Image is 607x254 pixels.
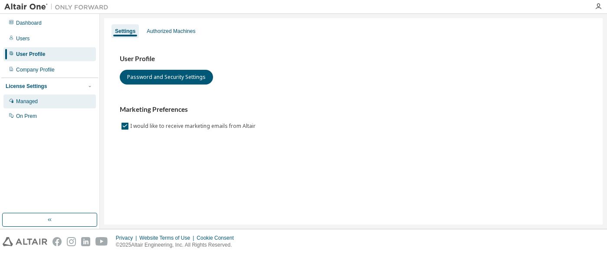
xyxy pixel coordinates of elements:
[120,55,587,63] h3: User Profile
[130,121,257,131] label: I would like to receive marketing emails from Altair
[52,237,62,246] img: facebook.svg
[147,28,195,35] div: Authorized Machines
[120,105,587,114] h3: Marketing Preferences
[120,70,213,85] button: Password and Security Settings
[16,51,45,58] div: User Profile
[16,66,55,73] div: Company Profile
[116,241,239,249] p: © 2025 Altair Engineering, Inc. All Rights Reserved.
[81,237,90,246] img: linkedin.svg
[3,237,47,246] img: altair_logo.svg
[116,234,139,241] div: Privacy
[16,35,30,42] div: Users
[6,83,47,90] div: License Settings
[16,20,42,26] div: Dashboard
[16,98,38,105] div: Managed
[197,234,239,241] div: Cookie Consent
[95,237,108,246] img: youtube.svg
[16,113,37,120] div: On Prem
[67,237,76,246] img: instagram.svg
[4,3,113,11] img: Altair One
[139,234,197,241] div: Website Terms of Use
[115,28,135,35] div: Settings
